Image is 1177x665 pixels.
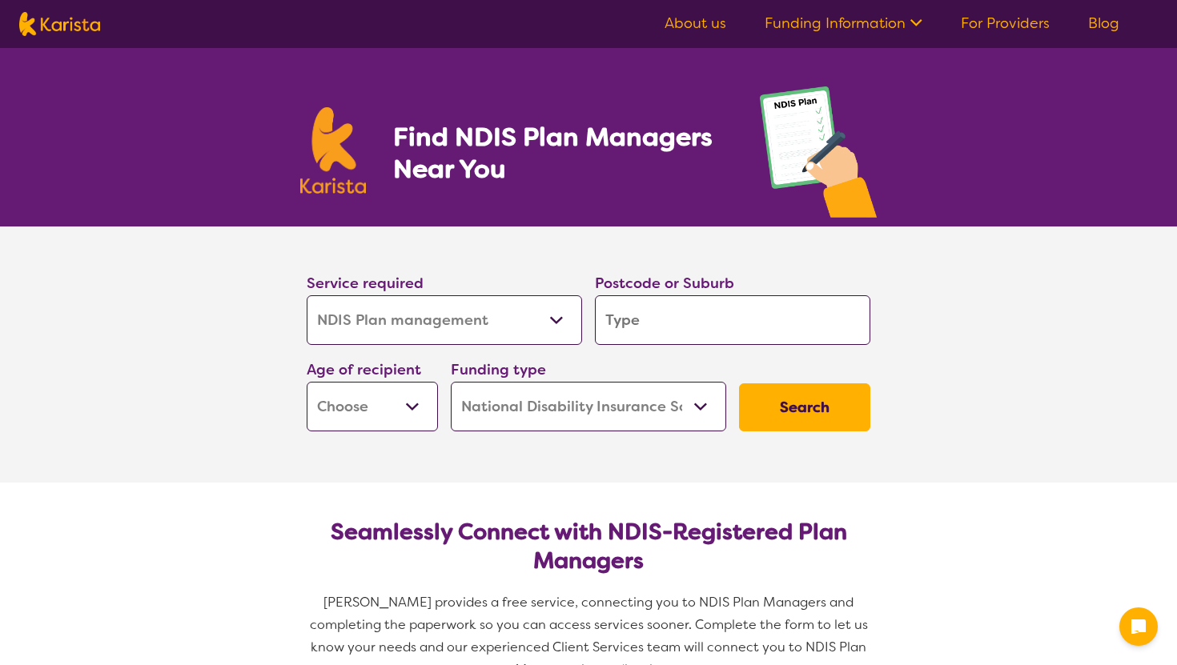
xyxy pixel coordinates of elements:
a: About us [665,14,726,33]
input: Type [595,295,870,345]
label: Service required [307,274,424,293]
label: Funding type [451,360,546,379]
a: Funding Information [765,14,922,33]
label: Age of recipient [307,360,421,379]
label: Postcode or Suburb [595,274,734,293]
a: For Providers [961,14,1050,33]
img: Karista logo [300,107,366,194]
button: Search [739,383,870,431]
h1: Find NDIS Plan Managers Near You [393,121,728,185]
img: Karista logo [19,12,100,36]
h2: Seamlessly Connect with NDIS-Registered Plan Managers [319,518,858,575]
a: Blog [1088,14,1119,33]
img: plan-management [760,86,877,226]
